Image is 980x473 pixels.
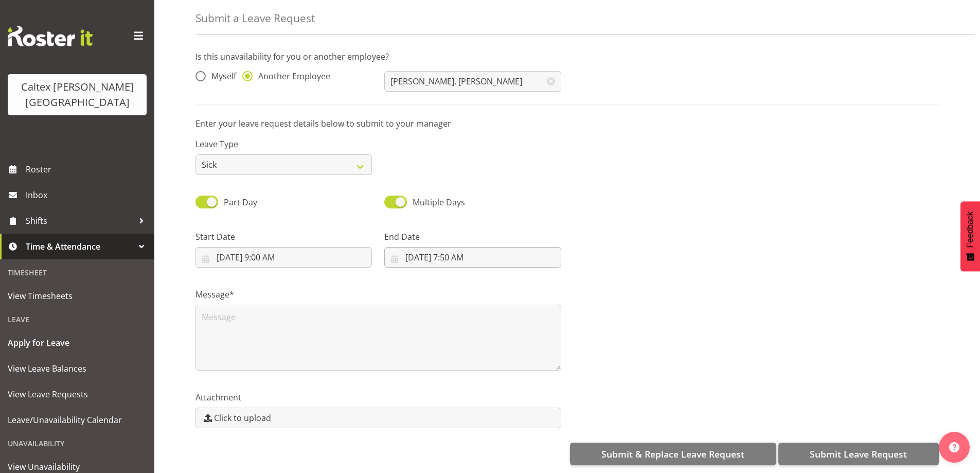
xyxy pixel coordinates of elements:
[26,239,134,254] span: Time & Attendance
[26,187,149,203] span: Inbox
[8,26,93,46] img: Rosterit website logo
[966,212,975,248] span: Feedback
[195,247,372,268] input: Click to select...
[214,412,271,424] span: Click to upload
[195,231,372,243] label: Start Date
[26,213,134,229] span: Shifts
[949,442,959,452] img: help-xxl-2.png
[3,407,152,433] a: Leave/Unavailability Calendar
[8,387,147,402] span: View Leave Requests
[384,231,561,243] label: End Date
[195,50,939,63] p: Is this unavailability for you or another employee?
[413,197,465,208] span: Multiple Days
[8,361,147,376] span: View Leave Balances
[195,138,372,150] label: Leave Type
[384,71,561,92] input: Select Employee
[253,71,330,81] span: Another Employee
[570,443,776,465] button: Submit & Replace Leave Request
[3,433,152,454] div: Unavailability
[195,391,561,404] label: Attachment
[3,309,152,330] div: Leave
[384,247,561,268] input: Click to select...
[195,117,939,130] p: Enter your leave request details below to submit to your manager
[3,262,152,283] div: Timesheet
[3,283,152,309] a: View Timesheets
[3,356,152,381] a: View Leave Balances
[8,288,147,304] span: View Timesheets
[3,330,152,356] a: Apply for Leave
[8,335,147,351] span: Apply for Leave
[3,381,152,407] a: View Leave Requests
[224,197,257,208] span: Part Day
[960,201,980,271] button: Feedback - Show survey
[8,412,147,428] span: Leave/Unavailability Calendar
[810,447,907,461] span: Submit Leave Request
[195,12,315,24] h4: Submit a Leave Request
[778,443,939,465] button: Submit Leave Request
[18,79,136,110] div: Caltex [PERSON_NAME][GEOGRAPHIC_DATA]
[206,71,236,81] span: Myself
[26,162,149,177] span: Roster
[195,288,561,301] label: Message*
[601,447,744,461] span: Submit & Replace Leave Request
